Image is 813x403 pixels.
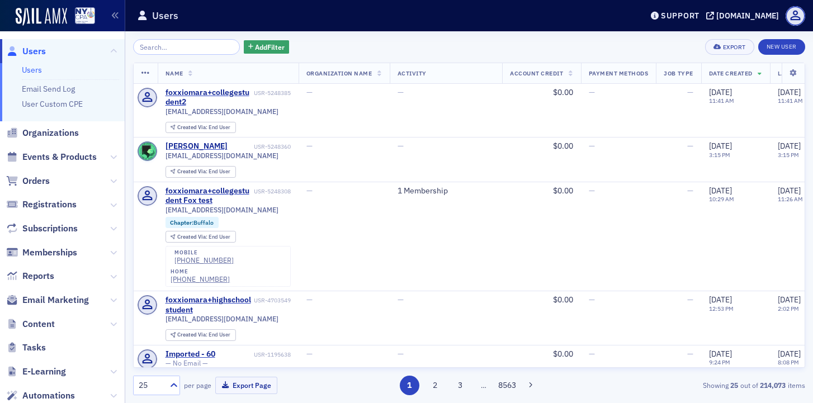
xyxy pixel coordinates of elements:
[705,39,754,55] button: Export
[166,69,183,77] span: Name
[6,246,77,259] a: Memberships
[22,366,66,378] span: E-Learning
[75,7,95,25] img: SailAMX
[6,127,79,139] a: Organizations
[778,305,799,312] time: 2:02 PM
[589,186,595,196] span: —
[709,186,732,196] span: [DATE]
[510,69,563,77] span: Account Credit
[398,186,448,196] a: 1 Membership
[498,376,517,395] button: 8563
[398,69,427,77] span: Activity
[244,40,290,54] button: AddFilter
[716,11,779,21] div: [DOMAIN_NAME]
[661,11,699,21] div: Support
[22,294,89,306] span: Email Marketing
[166,231,236,243] div: Created Via: End User
[778,151,799,159] time: 3:15 PM
[306,87,313,97] span: —
[553,186,573,196] span: $0.00
[6,45,46,58] a: Users
[589,295,595,305] span: —
[398,349,404,359] span: —
[306,69,372,77] span: Organization Name
[177,124,209,131] span: Created Via :
[758,39,805,55] a: New User
[778,349,801,359] span: [DATE]
[589,87,595,97] span: —
[217,351,291,358] div: USR-1195638
[22,175,50,187] span: Orders
[166,217,219,228] div: Chapter:
[22,127,79,139] span: Organizations
[166,151,278,160] span: [EMAIL_ADDRESS][DOMAIN_NAME]
[778,295,801,305] span: [DATE]
[177,331,209,338] span: Created Via :
[709,141,732,151] span: [DATE]
[177,168,209,175] span: Created Via :
[16,8,67,26] img: SailAMX
[709,69,753,77] span: Date Created
[166,107,278,116] span: [EMAIL_ADDRESS][DOMAIN_NAME]
[166,186,252,206] a: foxxiomara+collegestudent Fox test
[22,99,83,109] a: User Custom CPE
[398,295,404,305] span: —
[166,88,252,107] a: foxxiomara+collegestudent2
[166,122,236,134] div: Created Via: End User
[22,318,55,330] span: Content
[398,87,404,97] span: —
[553,295,573,305] span: $0.00
[254,89,291,97] div: USR-5248385
[778,186,801,196] span: [DATE]
[709,87,732,97] span: [DATE]
[709,349,732,359] span: [DATE]
[687,295,693,305] span: —
[758,380,788,390] strong: 214,073
[22,390,75,402] span: Automations
[709,358,730,366] time: 9:24 PM
[177,169,230,175] div: End User
[306,141,313,151] span: —
[177,332,230,338] div: End User
[589,69,649,77] span: Payment Methods
[166,315,278,323] span: [EMAIL_ADDRESS][DOMAIN_NAME]
[6,151,97,163] a: Events & Products
[778,141,801,151] span: [DATE]
[709,295,732,305] span: [DATE]
[306,295,313,305] span: —
[174,249,234,256] div: mobile
[778,195,803,203] time: 11:26 AM
[170,219,214,226] a: Chapter:Buffalo
[166,349,215,359] a: Imported - 60
[22,84,75,94] a: Email Send Log
[306,186,313,196] span: —
[139,380,163,391] div: 25
[778,97,803,105] time: 11:41 AM
[451,376,470,395] button: 3
[6,175,50,187] a: Orders
[553,349,573,359] span: $0.00
[166,166,236,178] div: Created Via: End User
[22,151,97,163] span: Events & Products
[778,87,801,97] span: [DATE]
[166,359,208,367] span: — No Email —
[171,275,230,283] a: [PHONE_NUMBER]
[664,69,693,77] span: Job Type
[177,125,230,131] div: End User
[177,234,230,240] div: End User
[6,198,77,211] a: Registrations
[6,390,75,402] a: Automations
[22,342,46,354] span: Tasks
[425,376,445,395] button: 2
[174,256,234,264] a: [PHONE_NUMBER]
[166,295,252,315] a: foxxiomara+highschoolstudent
[22,222,78,235] span: Subscriptions
[709,195,734,203] time: 10:29 AM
